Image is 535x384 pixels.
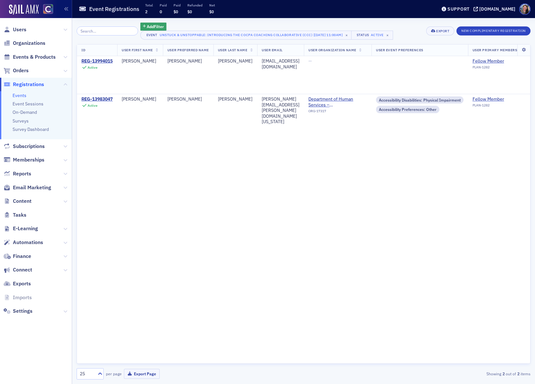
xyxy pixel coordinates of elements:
div: 25 [80,370,94,377]
a: REG-13994015 [81,58,113,64]
div: Event [145,33,159,37]
span: PLAN-1282 [473,103,490,107]
div: [EMAIL_ADDRESS][DOMAIN_NAME] [262,58,299,70]
strong: 2 [516,371,521,377]
div: Active [88,65,98,70]
div: [PERSON_NAME][EMAIL_ADDRESS][PERSON_NAME][DOMAIN_NAME][US_STATE] [262,96,299,125]
h1: Event Registrations [89,5,139,13]
span: × [385,32,390,38]
a: New Complimentary Registration [456,27,530,33]
div: Active [371,33,384,37]
button: New Complimentary Registration [456,26,530,35]
span: Memberships [13,156,44,163]
span: User Last Name [218,48,247,52]
p: Net [209,3,215,7]
span: Tasks [13,212,26,219]
span: User First Name [122,48,153,52]
a: Imports [4,294,32,301]
div: Active [88,103,98,108]
div: Unstuck & Unstoppable: Introducing the COCPA Coaching Collaborative (CCC) [[DATE] 11:00am] [160,32,343,38]
div: Showing out of items [384,371,530,377]
span: Events & Products [13,54,56,61]
strong: 2 [501,371,506,377]
img: SailAMX [43,4,53,14]
div: ORG-17317 [308,109,367,115]
img: SailAMX [9,5,39,15]
a: Tasks [4,212,26,219]
span: Exports [13,280,31,287]
a: Memberships [4,156,44,163]
div: Accessibility Preferences: Other [376,106,439,113]
span: ID [81,48,85,52]
div: [PERSON_NAME] [167,58,209,64]
button: AddFilter [140,23,167,31]
span: User Preferred Name [167,48,209,52]
button: StatusActive× [351,31,393,40]
span: PLAN-1282 [473,65,490,69]
span: Automations [13,239,43,246]
span: — [308,58,312,64]
a: Email Marketing [4,184,51,191]
a: Automations [4,239,43,246]
span: Subscriptions [13,143,45,150]
div: [DOMAIN_NAME] [479,6,515,12]
a: Survey Dashboard [13,126,49,132]
button: EventUnstuck & Unstoppable: Introducing the COCPA Coaching Collaborative (CCC) [[DATE] 11:00am]× [140,31,352,40]
a: Fellow Member [473,58,504,64]
a: Reports [4,170,31,177]
span: Imports [13,294,32,301]
span: Registrations [13,81,44,88]
span: Orders [13,67,29,74]
div: [PERSON_NAME] [218,96,253,102]
a: Connect [4,266,32,273]
span: User Organization Name [308,48,356,52]
span: 0 [160,9,162,14]
a: Content [4,198,32,205]
p: Paid [174,3,181,7]
div: Support [447,6,470,12]
p: Total [145,3,153,7]
span: User Event Preferences [376,48,423,52]
a: Events & Products [4,54,56,61]
span: Content [13,198,32,205]
span: $0 [209,9,214,14]
span: × [344,32,350,38]
a: E-Learning [4,225,38,232]
span: $0 [174,9,178,14]
a: Settings [4,308,33,315]
a: Finance [4,253,31,260]
a: Fellow Member [473,96,504,102]
span: Add Filter [147,24,164,29]
a: REG-13983047 [81,96,113,102]
a: Users [4,26,26,33]
button: [DOMAIN_NAME] [474,7,518,11]
span: $0 [187,9,192,14]
a: Orders [4,67,29,74]
div: Export [436,29,449,33]
div: [PERSON_NAME] [218,58,253,64]
span: Reports [13,170,31,177]
a: Event Sessions [13,101,43,107]
span: Connect [13,266,32,273]
span: Settings [13,308,33,315]
a: Subscriptions [4,143,45,150]
div: [PERSON_NAME] [122,58,158,64]
p: Paid [160,3,167,7]
span: E-Learning [13,225,38,232]
span: Users [13,26,26,33]
a: Organizations [4,40,45,47]
div: [PERSON_NAME] [167,96,209,102]
p: Refunded [187,3,202,7]
span: Finance [13,253,31,260]
a: Surveys [13,118,29,124]
label: per page [106,371,122,377]
a: View Homepage [39,4,53,15]
a: Department of Human Services – [GEOGRAPHIC_DATA][PERSON_NAME] [308,96,367,108]
span: Profile [519,4,530,15]
button: Export [426,26,454,35]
